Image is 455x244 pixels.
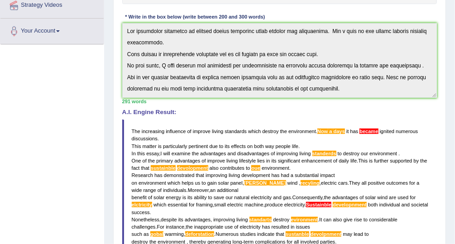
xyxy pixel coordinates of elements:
[132,129,140,134] span: The
[132,202,152,207] span: Possible spelling mistake found. (did you mean: electricity)
[333,202,367,207] span: Possible spelling mistake found. (did you mean: development)
[189,202,195,207] span: for
[194,195,206,200] span: ability
[217,187,238,193] span: additional
[163,144,187,149] span: particularly
[272,224,289,230] span: resulted
[283,195,291,200] span: gas
[158,144,162,149] span: is
[220,165,244,171] span: contributes
[194,224,224,230] span: inappropriate
[359,129,378,134] span: Use the past participle here. (did you mean: become)
[144,187,156,193] span: range
[262,224,270,230] span: has
[200,151,226,156] span: advantages
[272,172,280,178] span: has
[186,224,192,230] span: the
[254,144,264,149] span: both
[369,158,373,163] span: is
[410,195,416,200] span: for
[334,129,345,134] span: Did you mean “nowadays”?
[132,187,142,193] span: wide
[332,195,358,200] span: advantages
[374,158,388,163] span: further
[364,195,365,200] span: Possible typo: you repeated a whitespace (did you mean: )
[349,180,360,186] span: They
[244,180,286,186] span: Possible spelling mistake found. (did you mean: sonar)
[230,180,243,186] span: panel
[328,129,329,134] span: Did you mean “nowadays”?
[262,165,289,171] span: environment
[295,172,319,178] span: substantial
[251,195,272,200] span: electricity
[420,158,427,163] span: the
[227,202,243,207] span: electric
[398,151,400,156] span: Don’t put a space before the full stop. (did you mean: .)
[329,129,332,134] span: Did you mean “nowadays”?
[188,187,209,193] span: Moreover
[273,217,289,222] span: destroy
[272,158,277,163] span: its
[146,151,159,156] span: essay
[324,217,332,222] span: can
[350,158,357,163] span: life
[241,172,270,178] span: development
[207,180,217,186] span: gain
[380,129,395,134] span: ignited
[161,217,177,222] span: despite
[237,151,269,156] span: disadvantages
[144,231,149,237] span: as
[299,180,301,186] span: Put a space after the comma, but not before the comma. (did you mean: , )
[132,158,141,163] span: One
[364,231,369,237] span: to
[213,217,235,222] span: improving
[0,19,104,41] a: Your Account
[417,180,419,186] span: a
[122,14,268,21] div: * Write in the box below (write between 200 and 300 words)
[361,151,368,156] span: our
[288,129,316,134] span: environment
[132,195,147,200] span: benefit
[225,144,230,149] span: its
[219,144,223,149] span: to
[292,195,323,200] span: Consequently
[227,151,235,156] span: and
[319,217,322,222] span: It
[185,231,214,237] span: Possible spelling mistake found. (did you mean: deforestation)
[368,180,385,186] span: positive
[210,187,216,193] span: an
[247,144,253,149] span: on
[292,144,298,149] span: life
[132,151,136,156] span: In
[229,172,240,178] span: living
[164,172,195,178] span: demonstrated
[409,180,415,186] span: for
[234,224,238,230] span: of
[276,231,284,237] span: that
[225,224,233,230] span: use
[302,158,332,163] span: enhancement
[389,195,396,200] span: are
[246,165,250,171] span: to
[150,231,163,237] span: Possible spelling mistake found. (did you mean: goal)
[148,195,152,200] span: of
[122,109,437,116] h4: A.I. Engine Result:
[398,195,408,200] span: used
[240,224,261,230] span: electricity
[132,210,150,215] span: success
[369,217,398,222] span: considerable
[273,195,281,200] span: and
[163,151,170,156] span: will
[262,129,278,134] span: destroy
[153,202,166,207] span: which
[231,144,246,149] span: effects
[365,195,376,200] span: solar
[346,129,349,134] span: it
[148,158,155,163] span: the
[166,129,186,134] span: influence
[157,224,165,230] span: For
[196,202,213,207] span: framing
[362,180,367,186] span: all
[187,195,192,200] span: its
[364,217,368,222] span: to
